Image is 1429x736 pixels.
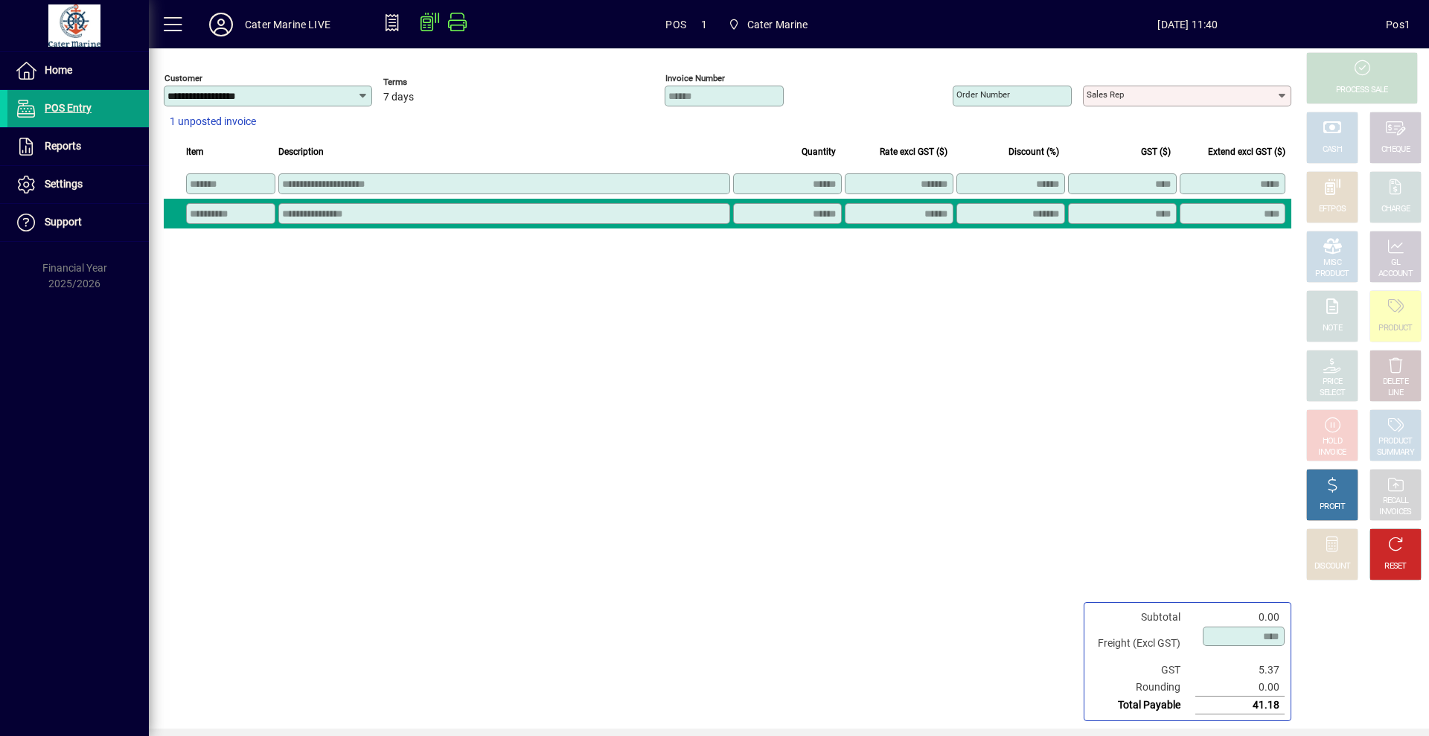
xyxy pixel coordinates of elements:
div: CHEQUE [1381,144,1410,156]
div: RESET [1384,561,1407,572]
td: GST [1090,662,1195,679]
div: HOLD [1323,436,1342,447]
div: PROFIT [1320,502,1345,513]
div: SUMMARY [1377,447,1414,458]
span: [DATE] 11:40 [990,13,1387,36]
a: Settings [7,166,149,203]
div: PRODUCT [1378,436,1412,447]
div: CHARGE [1381,204,1410,215]
div: LINE [1388,388,1403,399]
div: PROCESS SALE [1336,85,1388,96]
div: NOTE [1323,323,1342,334]
div: EFTPOS [1319,204,1346,215]
span: Cater Marine [747,13,808,36]
div: DISCOUNT [1314,561,1350,572]
div: PRODUCT [1315,269,1349,280]
div: ACCOUNT [1378,269,1413,280]
span: Support [45,216,82,228]
span: Extend excl GST ($) [1208,144,1285,160]
div: CASH [1323,144,1342,156]
td: Freight (Excl GST) [1090,626,1195,662]
span: Quantity [802,144,836,160]
div: PRODUCT [1378,323,1412,334]
div: INVOICE [1318,447,1346,458]
span: Rate excl GST ($) [880,144,947,160]
span: Terms [383,77,473,87]
span: Discount (%) [1008,144,1059,160]
div: MISC [1323,257,1341,269]
span: POS Entry [45,102,92,114]
div: DELETE [1383,377,1408,388]
mat-label: Customer [164,73,202,83]
span: Description [278,144,324,160]
span: 7 days [383,92,414,103]
a: Support [7,204,149,241]
a: Reports [7,128,149,165]
span: GST ($) [1141,144,1171,160]
span: Item [186,144,204,160]
div: RECALL [1383,496,1409,507]
mat-label: Invoice number [665,73,725,83]
span: Home [45,64,72,76]
td: Subtotal [1090,609,1195,626]
button: 1 unposted invoice [164,109,262,135]
mat-label: Sales rep [1087,89,1124,100]
span: Settings [45,178,83,190]
mat-label: Order number [956,89,1010,100]
div: GL [1391,257,1401,269]
td: 0.00 [1195,679,1285,697]
td: 0.00 [1195,609,1285,626]
td: Rounding [1090,679,1195,697]
div: INVOICES [1379,507,1411,518]
span: Cater Marine [722,11,814,38]
td: 5.37 [1195,662,1285,679]
div: Cater Marine LIVE [245,13,330,36]
div: SELECT [1320,388,1346,399]
td: Total Payable [1090,697,1195,714]
span: 1 [701,13,707,36]
span: 1 unposted invoice [170,114,256,129]
span: Reports [45,140,81,152]
div: Pos1 [1386,13,1410,36]
a: Home [7,52,149,89]
span: POS [665,13,686,36]
td: 41.18 [1195,697,1285,714]
button: Profile [197,11,245,38]
div: PRICE [1323,377,1343,388]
